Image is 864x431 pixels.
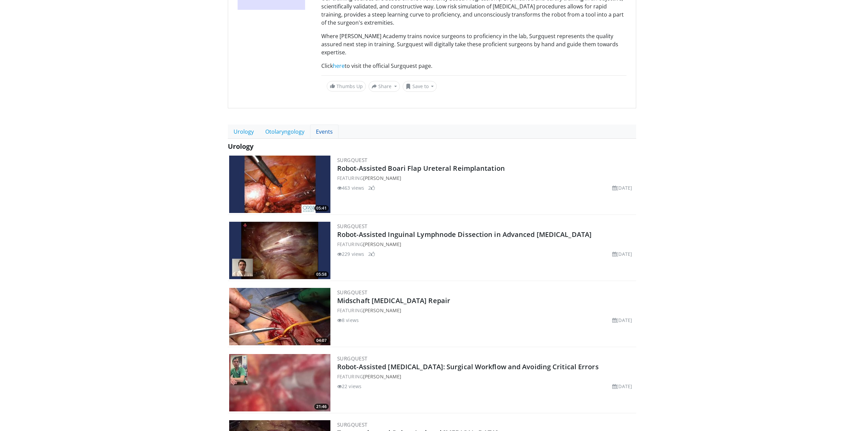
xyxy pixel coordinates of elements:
li: [DATE] [612,317,632,324]
li: [DATE] [612,184,632,191]
span: 21:46 [314,404,329,410]
a: Urology [228,125,260,139]
a: Otolaryngology [260,125,310,139]
span: Urology [228,142,253,151]
img: cbd2f18d-5516-4565-b69a-a86005cb9d0f.300x170_q85_crop-smart_upscale.jpg [229,354,330,411]
span: 04:07 [314,338,329,344]
a: 21:46 [229,354,330,411]
li: 22 views [337,383,361,390]
div: FEATURING [337,373,635,380]
li: [DATE] [612,250,632,258]
a: Robot-Assisted Boari Flap Ureteral Reimplantation [337,164,505,173]
p: Click to visit the official Surgquest page. [321,62,626,70]
a: Surgquest [337,157,368,163]
a: Surgquest [337,223,368,230]
li: 2 [368,184,375,191]
a: Thumbs Up [327,81,366,91]
span: 05:58 [314,271,329,277]
div: FEATURING [337,174,635,182]
span: 05:41 [314,205,329,211]
a: [PERSON_NAME] [363,373,401,380]
a: 04:07 [229,288,330,345]
a: Surgquest [337,289,368,296]
a: Robot-Assisted [MEDICAL_DATA]: Surgical Workflow and Avoiding Critical Errors [337,362,599,371]
a: here [333,62,345,70]
a: Surgquest [337,421,368,428]
button: Save to [403,81,437,92]
li: [DATE] [612,383,632,390]
a: [PERSON_NAME] [363,175,401,181]
img: af08be37-7727-4451-8136-b01bb7a7adfa.300x170_q85_crop-smart_upscale.jpg [229,222,330,279]
li: 8 views [337,317,359,324]
a: [PERSON_NAME] [363,241,401,247]
li: 229 views [337,250,364,258]
img: 08b43fe0-8375-429d-80d0-3d086dc85113.300x170_q85_crop-smart_upscale.jpg [229,156,330,213]
li: 463 views [337,184,364,191]
button: Share [369,81,400,92]
a: 05:58 [229,222,330,279]
a: Surgquest [337,355,368,362]
a: 05:41 [229,156,330,213]
a: Robot-Assisted Inguinal Lymphnode Dissection in Advanced [MEDICAL_DATA] [337,230,592,239]
div: FEATURING [337,307,635,314]
a: Events [310,125,339,139]
li: 2 [368,250,375,258]
div: FEATURING [337,241,635,248]
a: [PERSON_NAME] [363,307,401,314]
a: Midschaft [MEDICAL_DATA] Repair [337,296,450,305]
img: ff542017-1a79-42e3-ab4c-201be5adadce.300x170_q85_crop-smart_upscale.jpg [229,288,330,345]
p: Where [PERSON_NAME] Academy trains novice surgeons to proficiency in the lab, Surgquest represent... [321,32,626,56]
